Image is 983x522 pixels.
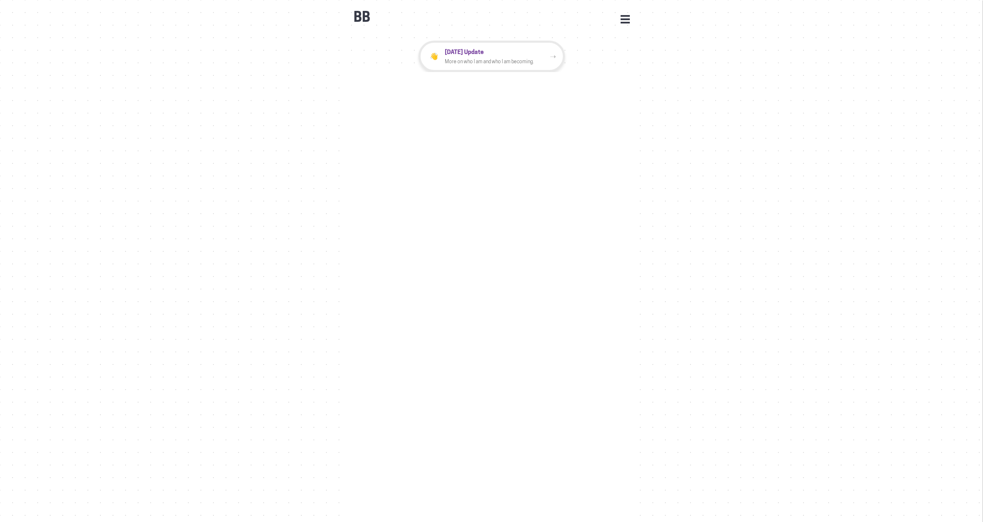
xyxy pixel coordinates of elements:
[427,50,441,63] div: 👋
[621,15,630,23] button: Open Menu
[550,50,556,63] div: ➝
[445,47,550,57] p: [DATE] Update
[354,9,370,25] b: BB
[445,57,550,66] p: More on who I am and who I am becoming.
[349,41,634,72] a: 👋[DATE] UpdateMore on who I am and who I am becoming.➝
